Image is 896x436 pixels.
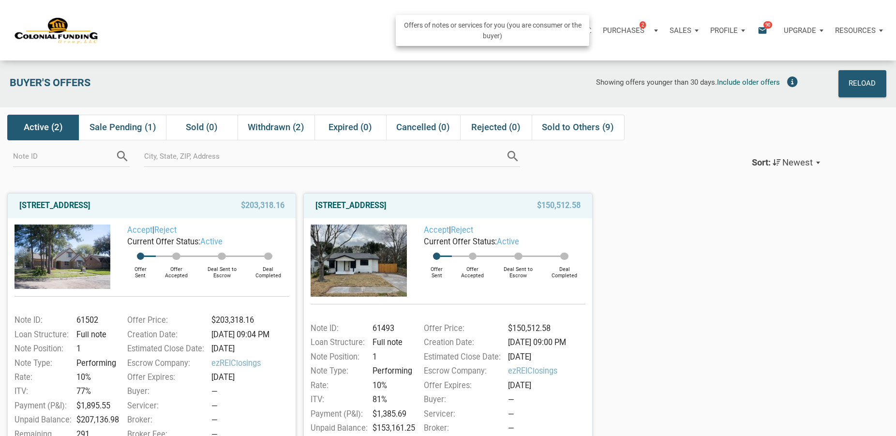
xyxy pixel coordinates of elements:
span: Include older offers [717,78,780,87]
div: Estimated Close Date: [419,351,505,363]
div: Loan Structure: [306,337,369,348]
p: Sales [670,26,691,35]
span: Rejected (0) [471,121,521,133]
p: Notes [409,26,433,35]
div: Sale Pending (1) [79,115,166,140]
button: Notes [403,16,446,45]
button: Resources [829,16,889,45]
button: Reports [498,16,540,45]
img: 583015 [15,225,111,288]
a: Purchases2 [597,16,664,45]
div: Cancelled (0) [386,115,460,140]
div: Offer Sent [421,260,452,279]
span: Showing offers younger than 30 days. [596,78,717,87]
div: 1 [73,343,116,355]
span: Active (2) [24,121,63,133]
span: active [497,237,519,246]
span: $150,512.58 [537,200,581,211]
div: Creation Date: [419,337,505,348]
span: Sale Pending (1) [90,121,156,133]
div: Reload [849,76,876,91]
i: search [115,149,130,164]
span: 2 [640,21,646,29]
span: Cancelled (0) [396,121,450,133]
div: 61502 [73,315,116,326]
span: | [127,226,177,235]
div: Full note [73,329,116,341]
div: 10% [73,372,116,383]
a: Properties [446,16,498,45]
div: Sort: [752,157,771,168]
span: ezREIClosings [211,358,294,369]
div: Rate: [306,380,369,391]
div: ITV: [306,394,369,406]
a: Calculator [540,16,597,45]
div: Escrow Company: [419,365,505,377]
div: Offer Accepted [452,260,493,279]
a: Accept [424,226,449,235]
img: 574463 [311,225,407,297]
span: Withdrawn (2) [248,121,304,133]
input: Note ID [13,145,115,167]
div: Unpaid Balance: [306,422,369,434]
span: Expired (0) [329,121,372,133]
div: — [211,400,294,412]
div: Withdrawn (2) [238,115,314,140]
div: $1,895.55 [73,400,116,412]
div: — [508,422,590,434]
span: Sold to Others (9) [542,121,614,133]
p: Purchases [603,26,644,35]
div: Note Position: [10,343,73,355]
div: ITV: [10,386,73,397]
div: Offer Price: [419,323,505,334]
div: Payment (P&I): [10,400,73,412]
div: 1 [369,351,412,363]
div: Rejected (0) [460,115,532,140]
div: — [211,414,294,426]
div: Broker: [419,422,505,434]
span: | [424,226,473,235]
span: $203,318.16 [241,200,284,211]
div: Note Position: [306,351,369,363]
a: Accept [127,226,152,235]
a: Profile [704,16,751,45]
div: $207,136.98 [73,414,116,426]
div: 81% [369,394,412,406]
span: active [200,237,223,246]
div: Loan Structure: [10,329,73,341]
span: Newest [783,157,813,168]
div: [DATE] [505,351,590,363]
div: Deal Sent to Escrow [197,260,247,279]
div: Deal Completed [247,260,289,279]
div: Estimated Close Date: [122,343,208,355]
div: — [211,386,294,397]
div: Escrow Company: [122,358,208,369]
a: Upgrade [778,16,829,45]
div: Servicer: [122,400,208,412]
div: — [508,394,590,406]
div: Expired (0) [314,115,386,140]
div: Performing [73,358,116,369]
div: [DATE] [209,372,294,383]
a: [STREET_ADDRESS] [315,200,387,211]
p: Upgrade [784,26,816,35]
button: Sales [664,16,704,45]
div: Buyer: [419,394,505,406]
div: Deal Completed [543,260,585,279]
button: Sort:Newest [742,150,830,176]
div: Creation Date: [122,329,208,341]
div: 61493 [369,323,412,334]
a: [STREET_ADDRESS] [19,200,90,211]
div: Offer Accepted [156,260,196,279]
span: ezREIClosings [508,365,590,377]
div: $203,318.16 [209,315,294,326]
div: Note Type: [306,365,369,377]
div: 10% [369,380,412,391]
span: 90 [763,21,772,29]
div: Broker: [122,414,208,426]
div: Performing [369,365,412,377]
div: $150,512.58 [505,323,590,334]
div: [DATE] 09:00 PM [505,337,590,348]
